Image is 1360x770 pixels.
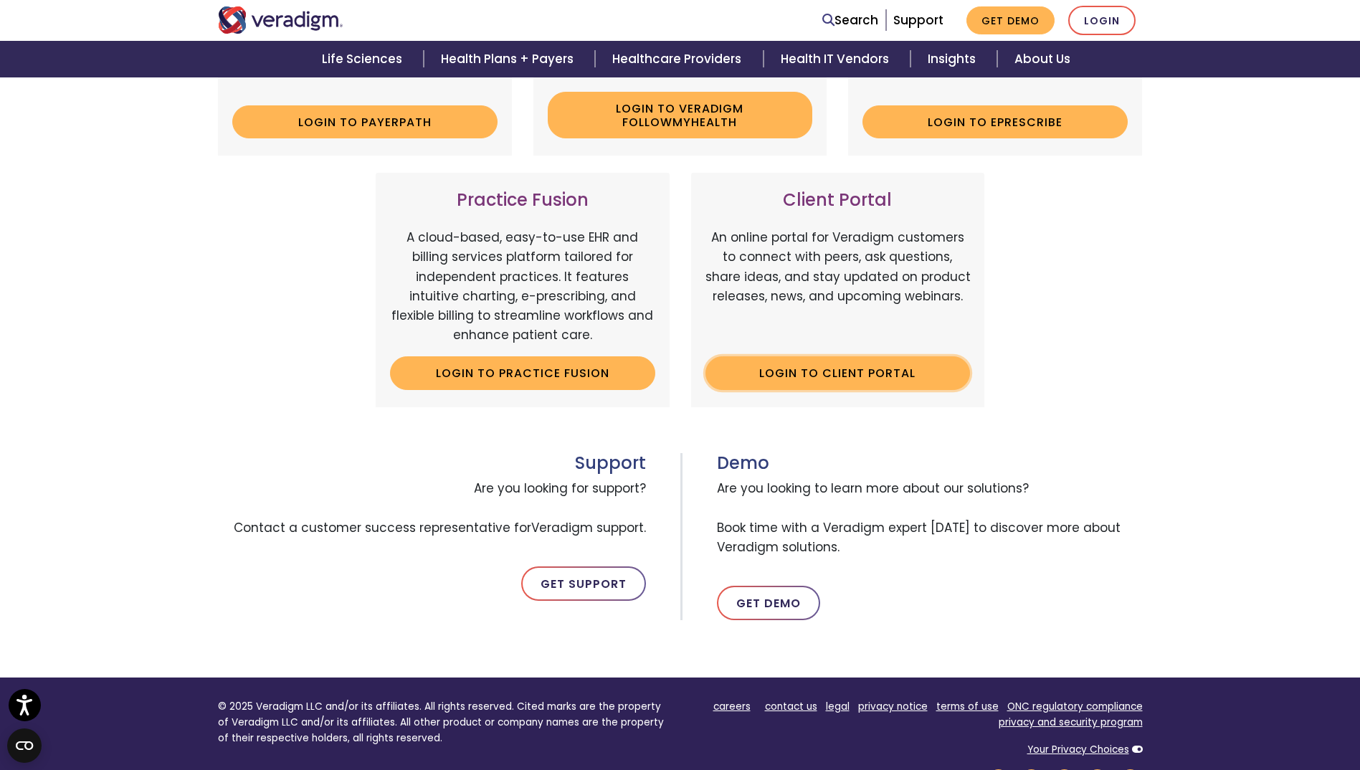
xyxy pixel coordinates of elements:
[218,699,670,746] p: © 2025 Veradigm LLC and/or its affiliates. All rights reserved. Cited marks are the property of V...
[717,473,1143,563] span: Are you looking to learn more about our solutions? Book time with a Veradigm expert [DATE] to dis...
[1068,6,1136,35] a: Login
[765,700,817,713] a: contact us
[705,356,971,389] a: Login to Client Portal
[390,228,655,345] p: A cloud-based, easy-to-use EHR and billing services platform tailored for independent practices. ...
[218,453,646,474] h3: Support
[862,105,1128,138] a: Login to ePrescribe
[893,11,943,29] a: Support
[822,11,878,30] a: Search
[997,41,1088,77] a: About Us
[218,473,646,543] span: Are you looking for support? Contact a customer success representative for
[232,105,498,138] a: Login to Payerpath
[705,228,971,345] p: An online portal for Veradigm customers to connect with peers, ask questions, share ideas, and st...
[764,41,910,77] a: Health IT Vendors
[305,41,424,77] a: Life Sciences
[218,6,343,34] img: Veradigm logo
[7,728,42,763] button: Open CMP widget
[548,92,813,138] a: Login to Veradigm FollowMyHealth
[936,700,999,713] a: terms of use
[424,41,595,77] a: Health Plans + Payers
[705,190,971,211] h3: Client Portal
[910,41,997,77] a: Insights
[1007,700,1143,713] a: ONC regulatory compliance
[858,700,928,713] a: privacy notice
[390,190,655,211] h3: Practice Fusion
[1027,743,1129,756] a: Your Privacy Choices
[999,716,1143,729] a: privacy and security program
[521,566,646,601] a: Get Support
[717,453,1143,474] h3: Demo
[390,356,655,389] a: Login to Practice Fusion
[717,586,820,620] a: Get Demo
[531,519,646,536] span: Veradigm support.
[966,6,1055,34] a: Get Demo
[826,700,850,713] a: legal
[713,700,751,713] a: careers
[595,41,763,77] a: Healthcare Providers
